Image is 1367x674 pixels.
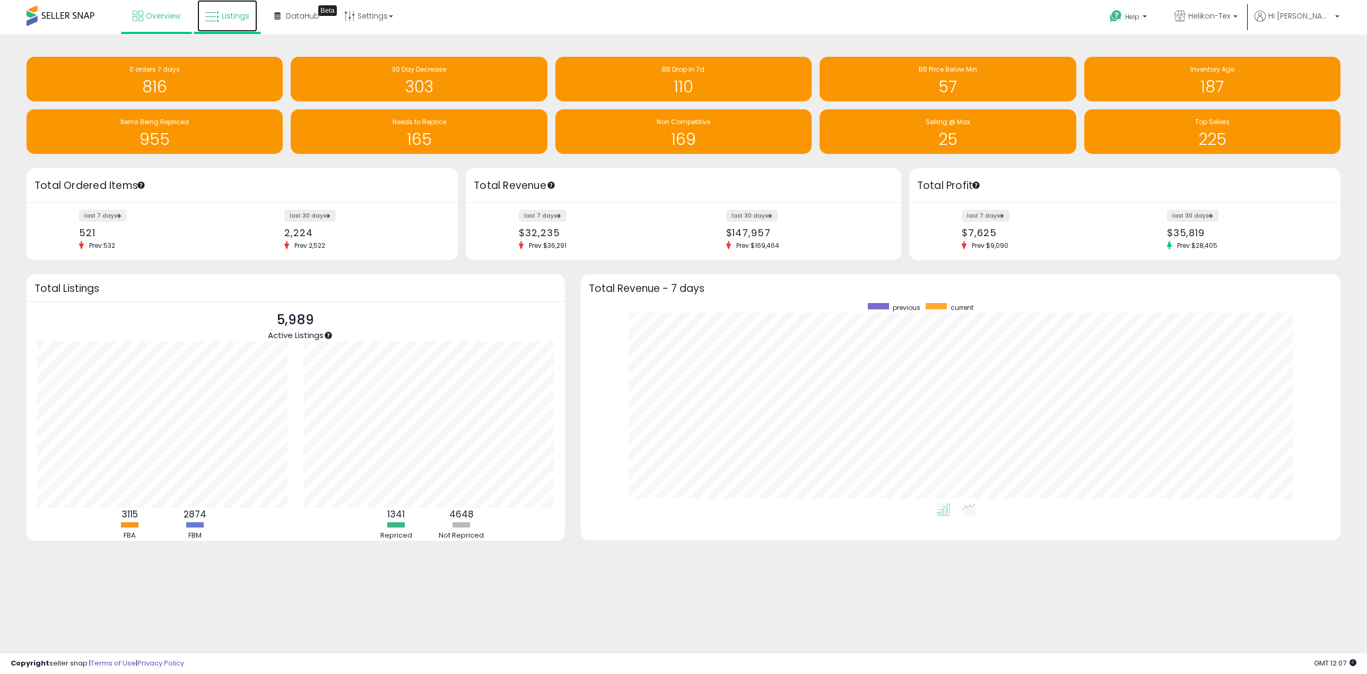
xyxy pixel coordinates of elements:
[296,131,542,148] h1: 165
[364,531,428,541] div: Repriced
[430,531,493,541] div: Not Repriced
[291,109,547,154] a: Needs to Reprice 165
[662,65,704,74] span: BB Drop in 7d
[1195,117,1230,126] span: Top Sellers
[657,117,710,126] span: Non Competitive
[289,241,330,250] span: Prev: 2,522
[136,180,146,190] div: Tooltip anchor
[919,65,977,74] span: BB Price Below Min
[1101,2,1157,34] a: Help
[561,131,806,148] h1: 169
[79,210,127,222] label: last 7 days
[971,180,981,190] div: Tooltip anchor
[318,5,337,16] div: Tooltip anchor
[146,11,180,21] span: Overview
[820,109,1076,154] a: Selling @ Max 25
[825,78,1070,96] h1: 57
[184,508,206,521] b: 2874
[1268,11,1332,21] span: Hi [PERSON_NAME]
[121,508,138,521] b: 3115
[1090,78,1335,96] h1: 187
[387,508,405,521] b: 1341
[474,178,893,193] h3: Total Revenue
[962,210,1009,222] label: last 7 days
[129,65,180,74] span: 0 orders 7 days
[84,241,120,250] span: Prev: 532
[284,227,439,238] div: 2,224
[286,11,319,21] span: DataHub
[98,531,162,541] div: FBA
[324,331,333,340] div: Tooltip anchor
[524,241,572,250] span: Prev: $36,291
[519,210,567,222] label: last 7 days
[163,531,227,541] div: FBM
[1190,65,1234,74] span: Inventory Age
[34,284,557,292] h3: Total Listings
[962,227,1117,238] div: $7,625
[1167,210,1218,222] label: last 30 days
[825,131,1070,148] h1: 25
[1172,241,1223,250] span: Prev: $28,405
[726,227,883,238] div: $147,957
[546,180,556,190] div: Tooltip anchor
[820,57,1076,101] a: BB Price Below Min 57
[519,227,675,238] div: $32,235
[27,109,283,154] a: Items Being Repriced 955
[1090,131,1335,148] h1: 225
[291,57,547,101] a: 30 Day Decrease 303
[268,310,324,330] p: 5,989
[1084,109,1340,154] a: Top Sellers 225
[967,241,1014,250] span: Prev: $9,090
[284,210,336,222] label: last 30 days
[561,78,806,96] h1: 110
[726,210,778,222] label: last 30 days
[296,78,542,96] h1: 303
[589,284,1333,292] h3: Total Revenue - 7 days
[79,227,234,238] div: 521
[1188,11,1230,21] span: Helikon-Tex
[449,508,474,521] b: 4648
[951,303,973,312] span: current
[1255,11,1339,34] a: Hi [PERSON_NAME]
[34,178,450,193] h3: Total Ordered Items
[1109,10,1122,23] i: Get Help
[1125,12,1139,21] span: Help
[926,117,970,126] span: Selling @ Max
[32,131,277,148] h1: 955
[27,57,283,101] a: 0 orders 7 days 816
[268,330,324,341] span: Active Listings
[392,65,446,74] span: 30 Day Decrease
[917,178,1333,193] h3: Total Profit
[393,117,446,126] span: Needs to Reprice
[1167,227,1322,238] div: $35,819
[32,78,277,96] h1: 816
[893,303,920,312] span: previous
[555,57,812,101] a: BB Drop in 7d 110
[222,11,249,21] span: Listings
[1084,57,1340,101] a: Inventory Age 187
[731,241,785,250] span: Prev: $169,464
[555,109,812,154] a: Non Competitive 169
[120,117,189,126] span: Items Being Repriced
